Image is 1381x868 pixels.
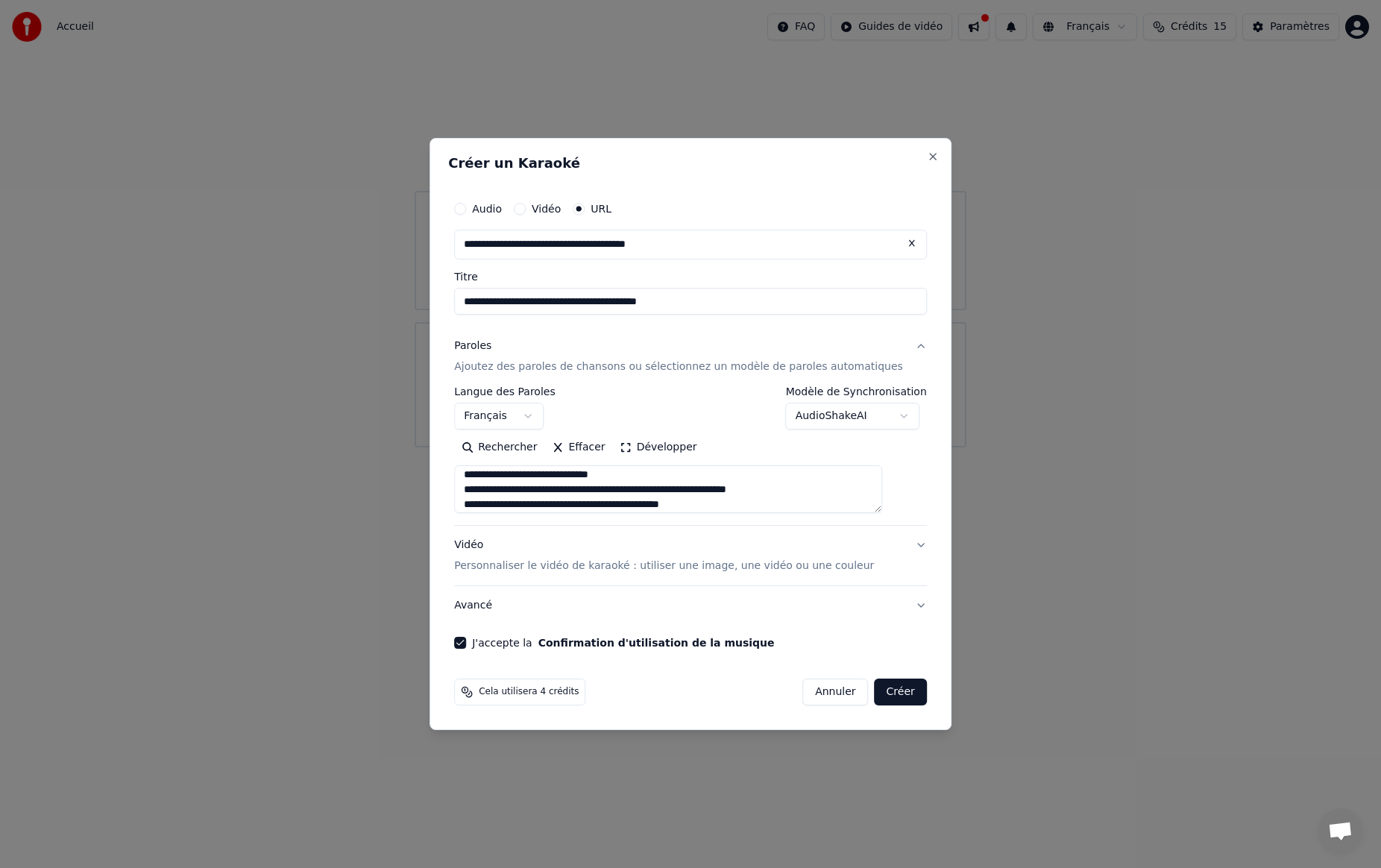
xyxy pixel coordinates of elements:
[613,435,705,459] button: Développer
[454,559,874,573] p: Personnaliser le vidéo de karaoké : utiliser une image, une vidéo ou une couleur
[454,386,556,397] label: Langue des Paroles
[454,327,927,386] button: ParolesAjoutez des paroles de chansons ou sélectionnez un modèle de paroles automatiques
[454,435,544,459] button: Rechercher
[454,586,927,625] button: Avancé
[454,359,903,374] p: Ajoutez des paroles de chansons ou sélectionnez un modèle de paroles automatiques
[544,435,612,459] button: Effacer
[448,157,933,170] h2: Créer un Karaoké
[479,686,579,698] span: Cela utilisera 4 crédits
[786,386,927,397] label: Modèle de Synchronisation
[454,271,927,282] label: Titre
[472,638,774,648] label: J'accepte la
[454,538,874,573] div: Vidéo
[472,204,502,214] label: Audio
[538,638,775,648] button: J'accepte la
[532,204,561,214] label: Vidéo
[454,386,927,525] div: ParolesAjoutez des paroles de chansons ou sélectionnez un modèle de paroles automatiques
[454,339,491,353] div: Paroles
[802,679,868,705] button: Annuler
[454,526,927,585] button: VidéoPersonnaliser le vidéo de karaoké : utiliser une image, une vidéo ou une couleur
[875,679,927,705] button: Créer
[591,204,611,214] label: URL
